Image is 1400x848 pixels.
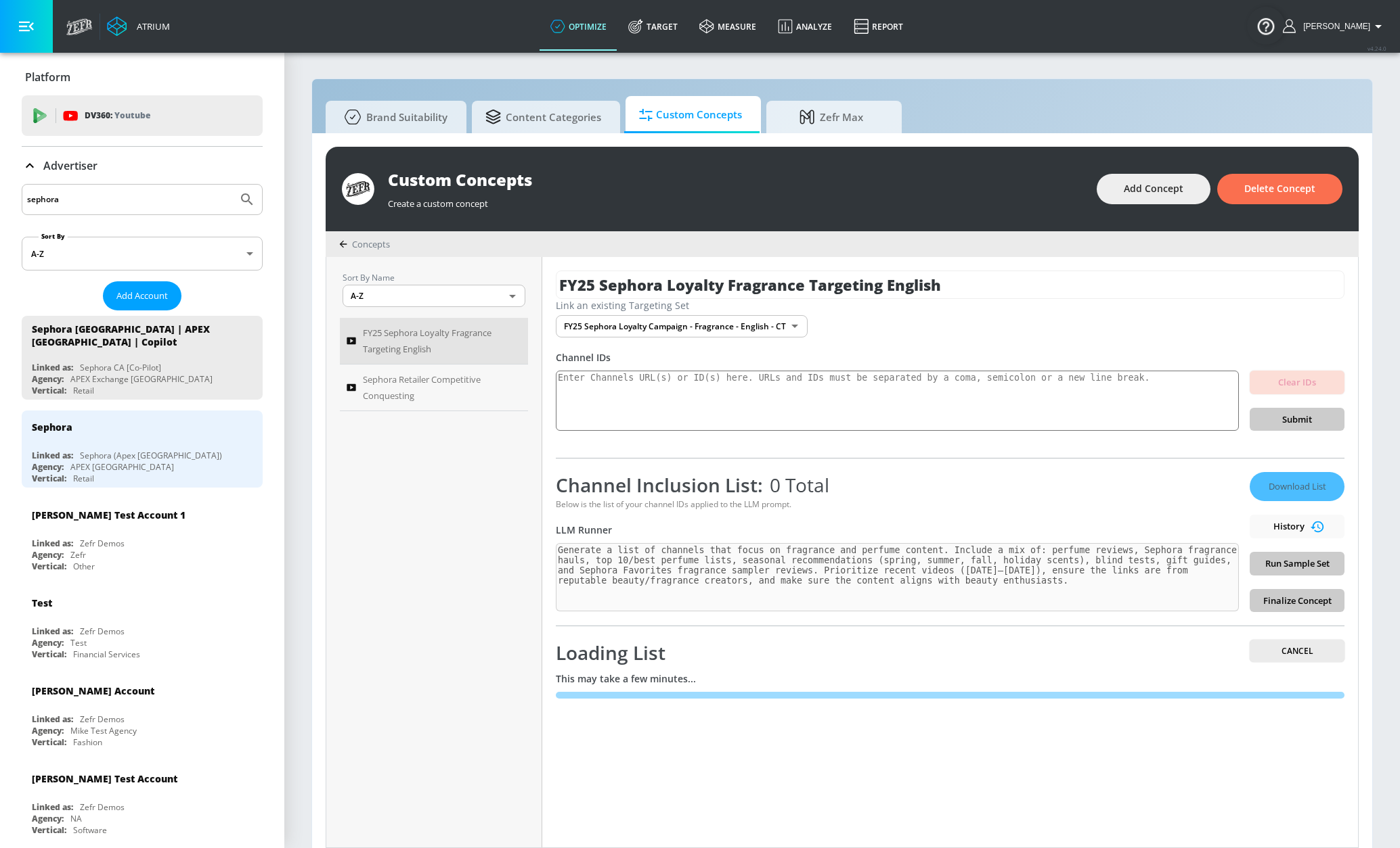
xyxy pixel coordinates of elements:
[540,2,617,51] a: optimize
[339,238,390,250] div: Concepts
[32,538,73,549] div: Linked as:
[363,371,503,404] span: Sephora Retailer Competitive Conquesting
[32,801,73,813] div: Linked as:
[27,191,232,208] input: Search by name
[485,101,601,133] span: Content Categories
[767,2,843,51] a: Analyze
[232,185,262,214] button: Submit Search
[32,649,66,660] div: Vertical:
[32,323,240,348] div: Sephora [GEOGRAPHIC_DATA] | APEX [GEOGRAPHIC_DATA] | Copilot
[639,99,742,131] span: Custom Concepts
[22,674,263,751] div: [PERSON_NAME] AccountLinked as:Zefr DemosAgency:Mike Test AgencyVertical:Fashion
[22,410,263,488] div: SephoraLinked as:Sephora (Apex [GEOGRAPHIC_DATA])Agency:APEX [GEOGRAPHIC_DATA]Vertical:Retail
[39,232,68,241] label: Sort By
[1283,18,1386,34] button: [PERSON_NAME]
[32,725,64,736] div: Agency:
[617,2,688,51] a: Target
[343,270,525,285] p: Sort By Name
[32,813,64,824] div: Agency:
[80,362,161,373] div: Sephora CA [Co-Pilot]
[22,762,263,839] div: [PERSON_NAME] Test AccountLinked as:Zefr DemosAgency:NAVertical:Software
[22,586,263,663] div: TestLinked as:Zefr DemosAgency:TestVertical:Financial Services
[73,473,94,484] div: Retail
[116,288,168,304] span: Add Account
[556,640,665,665] span: Loading List
[73,736,102,748] div: Fashion
[556,672,1344,685] div: This may take a few minutes...
[1250,371,1344,394] button: Clear IDs
[32,509,185,521] div: [PERSON_NAME] Test Account 1
[388,191,1083,210] div: Create a custom concept
[556,523,1239,536] div: LLM Runner
[340,318,528,364] a: FY25 Sephora Loyalty Fragrance Targeting English
[85,108,150,123] p: DV360:
[340,364,528,411] a: Sephora Retailer Competitive Conquesting
[556,351,1344,364] div: Channel IDs
[22,316,263,400] div: Sephora [GEOGRAPHIC_DATA] | APEX [GEOGRAPHIC_DATA] | CopilotLinked as:Sephora CA [Co-Pilot]Agency...
[107,16,170,37] a: Atrium
[763,472,829,498] span: 0 Total
[80,801,125,813] div: Zefr Demos
[1261,644,1334,658] span: Cancel
[556,472,1239,498] div: Channel Inclusion List:
[22,58,263,96] div: Platform
[70,813,82,824] div: NA
[1217,174,1342,204] button: Delete Concept
[32,626,73,637] div: Linked as:
[22,237,263,270] div: A-Z
[1368,45,1386,52] span: v 4.24.0
[22,498,263,575] div: [PERSON_NAME] Test Account 1Linked as:Zefr DemosAgency:ZefrVertical:Other
[32,450,73,461] div: Linked as:
[32,385,66,396] div: Vertical:
[131,20,170,32] div: Atrium
[43,158,97,173] p: Advertiser
[556,498,1239,510] div: Below is the list of your channel IDs applied to the LLM prompt.
[32,561,66,572] div: Vertical:
[73,824,107,836] div: Software
[32,362,73,373] div: Linked as:
[32,421,72,433] div: Sephora
[80,538,125,549] div: Zefr Demos
[25,70,70,85] p: Platform
[73,561,95,572] div: Other
[22,95,263,136] div: DV360: Youtube
[70,725,137,736] div: Mike Test Agency
[22,147,263,185] div: Advertiser
[70,461,174,473] div: APEX [GEOGRAPHIC_DATA]
[73,385,94,396] div: Retail
[556,315,808,337] div: FY25 Sephora Loyalty Campaign - Fragrance - English - CT
[32,824,66,836] div: Vertical:
[1124,181,1183,197] span: Add Concept
[32,772,177,785] div: [PERSON_NAME] Test Account
[32,549,64,561] div: Agency:
[556,543,1239,611] textarea: Generate a list of channels that focus on fragrance and perfume content. Include a mix of: perfum...
[32,736,66,748] div: Vertical:
[343,285,525,307] div: A-Z
[556,299,1344,312] div: Link an existing Targeting Set
[1298,22,1370,31] span: login as: shannan.conley@zefr.com
[1247,7,1285,45] button: Open Resource Center
[688,2,767,51] a: measure
[114,108,150,122] p: Youtube
[843,2,914,51] a: Report
[352,238,390,250] span: Concepts
[1097,174,1210,204] button: Add Concept
[32,473,66,484] div: Vertical:
[70,373,213,385] div: APEX Exchange [GEOGRAPHIC_DATA]
[32,684,154,697] div: [PERSON_NAME] Account
[80,450,222,461] div: Sephora (Apex [GEOGRAPHIC_DATA])
[80,626,125,637] div: Zefr Demos
[80,713,125,725] div: Zefr Demos
[363,325,503,357] span: FY25 Sephora Loyalty Fragrance Targeting English
[339,101,447,133] span: Brand Suitability
[1244,181,1315,197] span: Delete Concept
[32,596,52,609] div: Test
[70,549,86,561] div: Zefr
[388,168,1083,191] div: Custom Concepts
